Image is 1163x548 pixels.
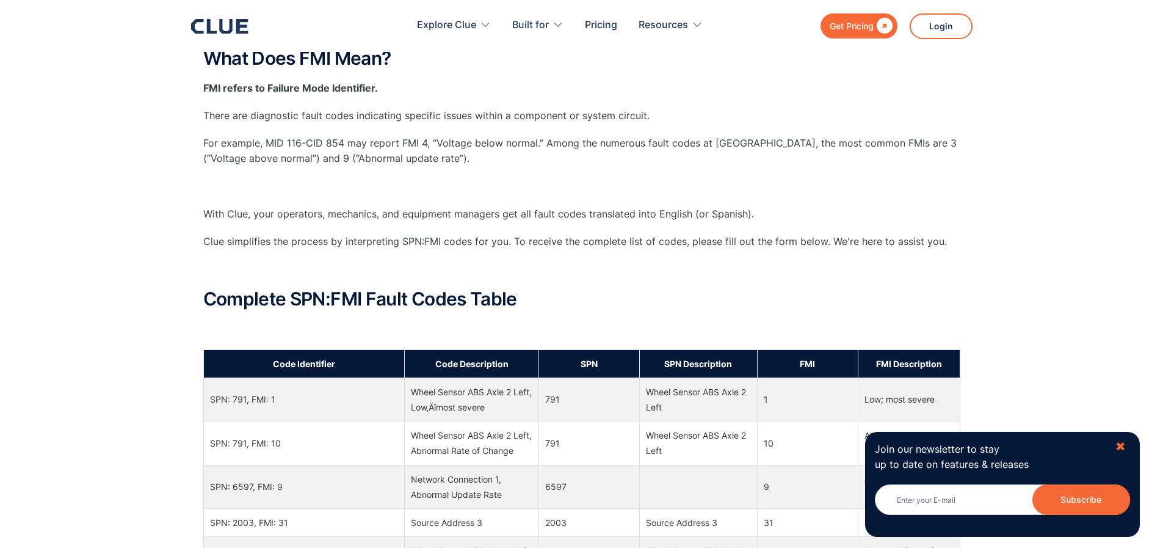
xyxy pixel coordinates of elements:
[538,509,639,537] td: 2003
[757,422,858,465] td: 10
[864,428,954,458] div: Abnormal Rate of Change
[538,422,639,465] td: 791
[757,349,858,378] th: FMI
[1115,439,1126,455] div: ✖
[203,465,405,508] td: SPN: 6597, FMI: 9
[203,349,405,378] th: Code Identifier
[757,378,858,421] td: 1
[585,6,617,45] a: Pricing
[874,18,893,34] div: 
[203,289,960,309] h2: Complete SPN:FMI Fault Codes Table
[875,484,1130,527] form: Newsletter
[203,321,960,337] p: ‍
[910,13,973,39] a: Login
[411,428,532,458] div: Wheel Sensor ABS Axle 2 Left, Abnormal Rate of Change
[858,378,960,421] td: Low; most severe
[538,378,639,421] td: 791
[858,349,960,378] th: FMI Description
[203,378,405,421] td: SPN: 791, FMI: 1
[203,48,960,68] h2: What Does FMI Mean?
[639,349,757,378] th: SPN Description
[411,384,532,415] div: Wheel Sensor ABS Axle 2 Left, Low‚Äîmost severe
[405,349,538,378] th: Code Description
[875,484,1130,515] input: Enter your E-mail
[646,515,751,530] div: Source Address 3
[639,6,688,45] div: Resources
[417,6,476,45] div: Explore Clue
[512,6,563,45] div: Built for
[821,13,897,38] a: Get Pricing
[411,515,532,530] div: Source Address 3
[203,234,960,249] p: Clue simplifies the process by interpreting SPN:FMI codes for you. To receive the complete list o...
[864,472,954,502] div: Abnormal Update Rate
[875,442,1104,472] p: Join our newsletter to stay up to date on features & releases
[639,6,703,45] div: Resources
[858,509,960,537] td: Unknown
[646,384,751,415] div: Wheel Sensor ABS Axle 2 Left
[417,6,491,45] div: Explore Clue
[203,136,960,166] p: For example, MID 116-CID 854 may report FMI 4, “Voltage below normal.” Among the numerous fault c...
[512,6,549,45] div: Built for
[538,349,639,378] th: SPN
[757,509,858,537] td: 31
[203,422,405,465] td: SPN: 791, FMI: 10
[757,465,858,508] td: 9
[203,179,960,194] p: ‍
[203,509,405,537] td: SPN: 2003, FMI: 31
[538,465,639,508] td: 6597
[646,428,751,458] div: Wheel Sensor ABS Axle 2 Left
[1032,484,1130,515] input: Subscribe
[411,472,532,502] div: Network Connection 1, Abnormal Update Rate
[203,206,960,222] p: With Clue, your operators, mechanics, and equipment managers get all fault codes translated into ...
[203,261,960,277] p: ‍
[830,18,874,34] div: Get Pricing
[203,82,378,94] strong: FMI refers to Failure Mode Identifier.
[203,108,960,123] p: There are diagnostic fault codes indicating specific issues within a component or system circuit.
